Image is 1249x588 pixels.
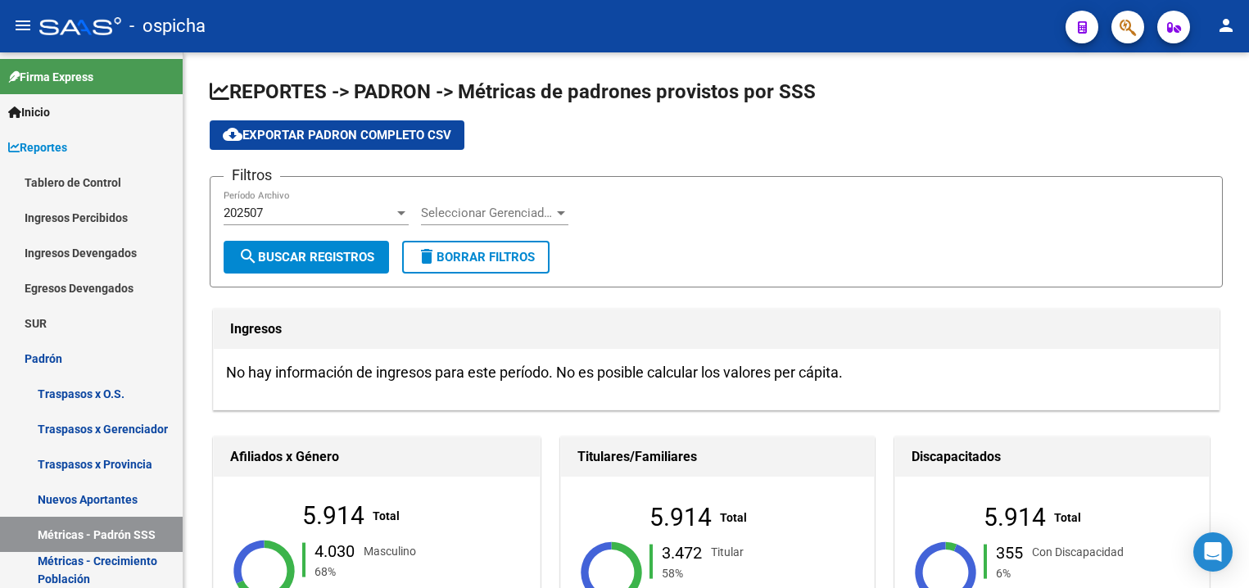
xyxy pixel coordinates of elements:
[421,206,554,220] span: Seleccionar Gerenciador
[129,8,206,44] span: - ospicha
[1193,532,1233,572] div: Open Intercom Messenger
[230,316,1202,342] h1: Ingresos
[711,543,744,561] div: Titular
[224,164,280,187] h3: Filtros
[720,508,747,526] div: Total
[577,444,858,470] h1: Titulares/Familiares
[993,563,1202,581] div: 6%
[210,80,816,103] span: REPORTES -> PADRON -> Métricas de padrones provistos por SSS
[223,128,451,142] span: Exportar Padron Completo CSV
[1054,508,1081,526] div: Total
[402,241,550,274] button: Borrar Filtros
[311,563,521,581] div: 68%
[8,103,50,121] span: Inicio
[8,68,93,86] span: Firma Express
[984,508,1046,526] div: 5.914
[662,544,702,560] div: 3.472
[373,507,400,525] div: Total
[364,542,416,560] div: Masculino
[417,250,535,265] span: Borrar Filtros
[8,138,67,156] span: Reportes
[226,361,1206,384] h3: No hay información de ingresos para este período. No es posible calcular los valores per cápita.
[1032,543,1124,561] div: Con Discapacidad
[224,241,389,274] button: Buscar Registros
[230,444,523,470] h1: Afiliados x Género
[996,544,1023,560] div: 355
[1216,16,1236,35] mat-icon: person
[238,247,258,266] mat-icon: search
[210,120,464,150] button: Exportar Padron Completo CSV
[223,124,242,144] mat-icon: cloud_download
[302,507,364,525] div: 5.914
[658,563,868,581] div: 58%
[315,543,355,559] div: 4.030
[224,206,263,220] span: 202507
[13,16,33,35] mat-icon: menu
[238,250,374,265] span: Buscar Registros
[912,444,1192,470] h1: Discapacitados
[649,508,712,526] div: 5.914
[417,247,437,266] mat-icon: delete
